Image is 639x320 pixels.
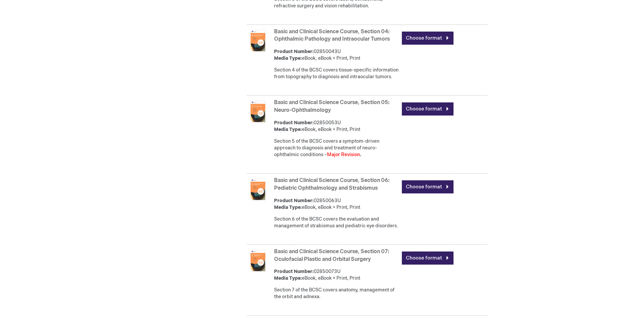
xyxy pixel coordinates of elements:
strong: Media Type: [274,55,302,61]
strong: Product Number: [274,198,314,203]
img: Basic and Clinical Science Course, Section 05: Neuro-Ophthalmology [247,101,269,122]
div: 02850043U eBook, eBook + Print, Print [274,48,398,62]
a: Basic and Clinical Science Course, Section 07: Oculofacial Plastic and Orbital Surgery [274,248,389,263]
img: Basic and Clinical Science Course, Section 04: Ophthalmic Pathology and Intraocular Tumors [247,30,269,51]
strong: Product Number: [274,120,314,126]
div: 02850063U eBook, eBook + Print, Print [274,197,398,211]
a: Choose format [402,180,454,193]
img: Basic and Clinical Science Course, Section 06: Pediatric Ophthalmology and Strabismus [247,179,269,200]
strong: Product Number: [274,269,314,274]
font: Major Revision [327,152,360,157]
a: Basic and Clinical Science Course, Section 04: Ophthalmic Pathology and Intraocular Tumors [274,29,390,43]
a: Choose format [402,32,454,45]
strong: Product Number: [274,49,314,54]
div: Section 7 of the BCSC covers anatomy, management of the orbit and adnexa. [274,287,398,300]
a: Basic and Clinical Science Course, Section 05: Neuro-Ophthalmology [274,99,389,113]
strong: Media Type: [274,204,302,210]
div: Section 4 of the BCSC covers tissue-specific information from topography to diagnosis and intraoc... [274,67,398,80]
strong: Media Type: [274,275,302,281]
strong: Media Type: [274,127,302,132]
a: Basic and Clinical Science Course, Section 06: Pediatric Ophthalmology and Strabismus [274,177,389,191]
div: Section 6 of the BCSC covers the evaluation and management of strabismus and pediatric eye disord... [274,216,398,229]
a: Choose format [402,102,454,116]
div: 02850073U eBook, eBook + Print, Print [274,268,398,282]
a: Choose format [402,252,454,265]
strong: . [360,152,361,157]
div: 02850053U eBook, eBook + Print, Print [274,120,398,133]
div: Section 5 of the BCSC covers a symptom-driven approach to diagnosis and treatment of neuro-ophtha... [274,138,398,158]
img: Basic and Clinical Science Course, Section 07: Oculofacial Plastic and Orbital Surgery [247,250,269,271]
